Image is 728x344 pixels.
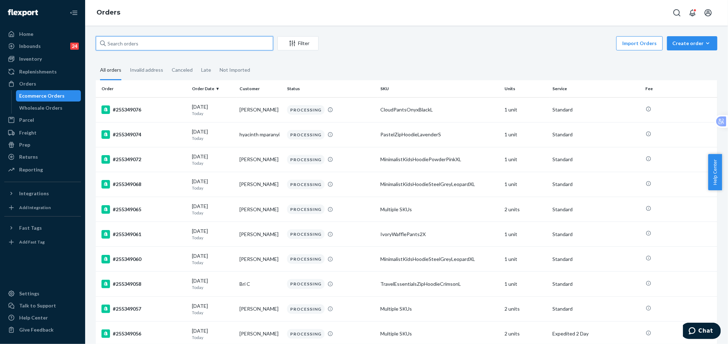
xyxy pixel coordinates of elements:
[100,61,121,80] div: All orders
[502,197,550,222] td: 2 units
[552,305,640,312] p: Standard
[96,9,120,16] a: Orders
[70,43,79,50] div: 24
[502,147,550,172] td: 1 unit
[287,130,325,140] div: PROCESSING
[192,228,234,241] div: [DATE]
[377,296,502,321] td: Multiple SKUs
[192,252,234,266] div: [DATE]
[4,114,81,126] a: Parcel
[377,80,502,97] th: SKU
[101,105,186,114] div: #255349076
[91,2,126,23] ol: breadcrumbs
[4,28,81,40] a: Home
[19,204,51,211] div: Add Integration
[287,254,325,264] div: PROCESSING
[19,31,33,38] div: Home
[278,40,318,47] div: Filter
[192,103,234,116] div: [DATE]
[192,302,234,316] div: [DATE]
[4,164,81,175] a: Reporting
[16,102,81,114] a: Wholesale Orders
[502,222,550,247] td: 1 unit
[192,128,234,141] div: [DATE]
[237,247,284,272] td: [PERSON_NAME]
[192,110,234,116] p: Today
[67,6,81,20] button: Close Navigation
[19,302,56,309] div: Talk to Support
[4,66,81,77] a: Replenishments
[552,156,640,163] p: Standard
[4,139,81,151] a: Prep
[4,40,81,52] a: Inbounds24
[19,129,37,136] div: Freight
[380,156,499,163] div: MinimalistKidsHoodiePowderPinkXL
[287,229,325,239] div: PROCESSING
[101,205,186,214] div: #255349065
[19,55,42,62] div: Inventory
[101,280,186,288] div: #255349058
[550,80,643,97] th: Service
[380,280,499,288] div: TravelEssentialsZipHoodieCrimsonL
[502,122,550,147] td: 1 unit
[19,314,48,321] div: Help Center
[192,178,234,191] div: [DATE]
[502,272,550,296] td: 1 unit
[192,135,234,141] p: Today
[20,104,63,111] div: Wholesale Orders
[277,36,319,50] button: Filter
[4,151,81,163] a: Returns
[670,6,684,20] button: Open Search Box
[4,288,81,299] a: Settings
[96,36,273,50] input: Search orders
[239,86,281,92] div: Customer
[643,80,717,97] th: Fee
[552,231,640,238] p: Standard
[4,127,81,138] a: Freight
[19,290,39,297] div: Settings
[616,36,663,50] button: Import Orders
[380,181,499,188] div: MinimalistKidsHoodieSteelGreyLeopardXL
[192,284,234,290] p: Today
[552,206,640,213] p: Standard
[19,43,41,50] div: Inbounds
[287,304,325,314] div: PROCESSING
[4,188,81,199] button: Integrations
[380,256,499,263] div: MinimalistKidsHoodieSteelGreyLeopardXL
[683,323,721,340] iframe: Opens a widget where you can chat to one of our agents
[552,330,640,337] p: Expedited 2 Day
[8,9,38,16] img: Flexport logo
[172,61,193,79] div: Canceled
[552,131,640,138] p: Standard
[287,204,325,214] div: PROCESSING
[101,305,186,313] div: #255349057
[4,300,81,311] button: Talk to Support
[237,197,284,222] td: [PERSON_NAME]
[192,327,234,340] div: [DATE]
[101,230,186,239] div: #255349061
[502,296,550,321] td: 2 units
[237,222,284,247] td: [PERSON_NAME]
[19,239,45,245] div: Add Fast Tag
[237,147,284,172] td: [PERSON_NAME]
[287,279,325,289] div: PROCESSING
[19,224,42,231] div: Fast Tags
[701,6,715,20] button: Open account menu
[502,97,550,122] td: 1 unit
[19,153,38,160] div: Returns
[4,236,81,248] a: Add Fast Tag
[192,153,234,166] div: [DATE]
[4,78,81,89] a: Orders
[380,106,499,113] div: CloudPantsOnyxBlackL
[19,116,34,124] div: Parcel
[4,312,81,323] a: Help Center
[287,105,325,115] div: PROCESSING
[685,6,700,20] button: Open notifications
[287,329,325,339] div: PROCESSING
[380,131,499,138] div: PastelZipHoodieLavenderS
[192,210,234,216] p: Today
[192,334,234,340] p: Today
[20,92,65,99] div: Ecommerce Orders
[19,166,43,173] div: Reporting
[502,80,550,97] th: Units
